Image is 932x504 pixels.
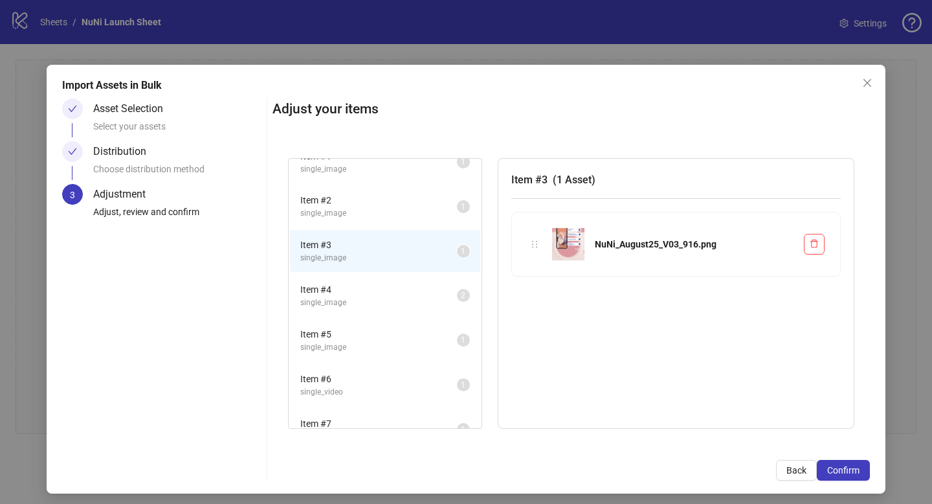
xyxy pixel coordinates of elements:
[300,341,457,354] span: single_image
[457,423,470,436] sup: 1
[300,163,457,176] span: single_image
[457,245,470,258] sup: 1
[457,155,470,168] sup: 1
[68,104,77,113] span: check
[786,465,806,475] span: Back
[300,238,457,252] span: Item # 3
[93,141,157,162] div: Distribution
[93,98,173,119] div: Asset Selection
[827,465,860,475] span: Confirm
[93,119,261,141] div: Select your assets
[457,334,470,347] sup: 1
[300,282,457,297] span: Item # 4
[461,202,465,211] span: 1
[300,193,457,207] span: Item # 2
[300,207,457,220] span: single_image
[461,247,465,256] span: 1
[300,372,457,386] span: Item # 6
[552,228,584,260] img: NuNi_August25_V03_916.png
[804,234,825,255] button: Delete
[457,378,470,391] sup: 1
[457,289,470,302] sup: 2
[461,380,465,389] span: 1
[62,78,870,93] div: Import Assets in Bulk
[300,386,457,398] span: single_video
[530,240,539,249] span: holder
[511,172,841,188] h3: Item # 3
[300,297,457,309] span: single_image
[300,417,457,431] span: Item # 7
[553,174,595,186] span: ( 1 Asset )
[817,460,870,481] button: Confirm
[857,73,878,93] button: Close
[461,336,465,345] span: 1
[93,184,156,205] div: Adjustment
[68,147,77,156] span: check
[776,460,817,481] button: Back
[461,157,465,166] span: 1
[300,252,457,264] span: single_image
[461,425,465,434] span: 1
[527,237,542,251] div: holder
[93,162,261,184] div: Choose distribution method
[272,98,870,120] h2: Adjust your items
[862,78,872,88] span: close
[457,200,470,213] sup: 1
[70,190,75,200] span: 3
[300,327,457,341] span: Item # 5
[595,237,793,251] div: NuNi_August25_V03_916.png
[461,291,465,300] span: 2
[810,239,819,248] span: delete
[93,205,261,227] div: Adjust, review and confirm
